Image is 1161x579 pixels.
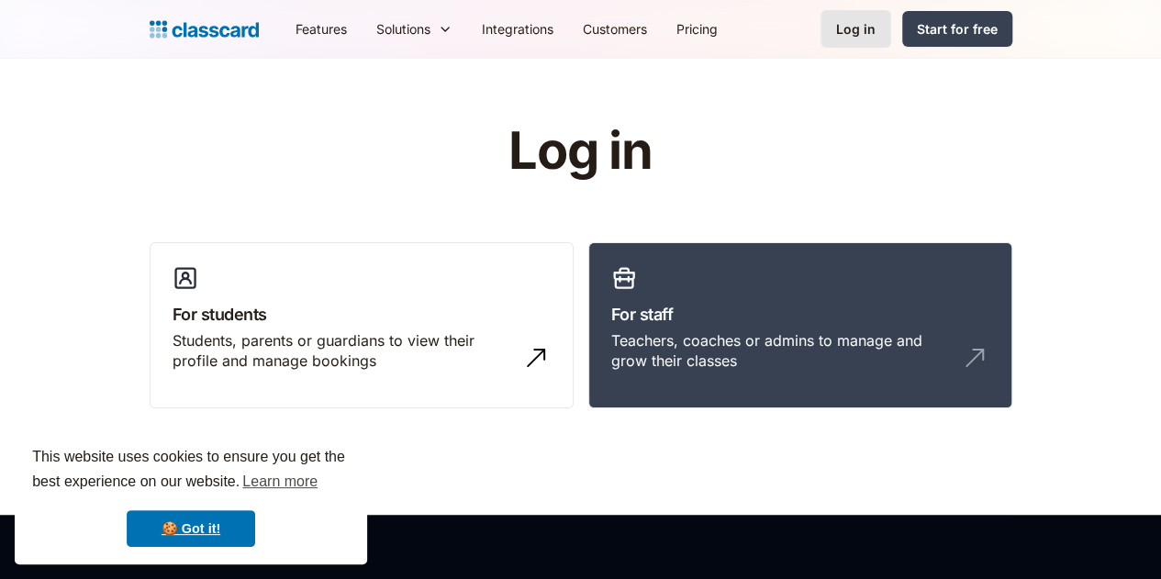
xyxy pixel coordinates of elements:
[821,10,891,48] a: Log in
[917,19,998,39] div: Start for free
[611,330,953,372] div: Teachers, coaches or admins to manage and grow their classes
[127,510,255,547] a: dismiss cookie message
[836,19,876,39] div: Log in
[150,17,259,42] a: Logo
[902,11,1012,47] a: Start for free
[173,302,551,327] h3: For students
[240,468,320,495] a: learn more about cookies
[32,446,350,495] span: This website uses cookies to ensure you get the best experience on our website.
[611,302,989,327] h3: For staff
[662,8,732,50] a: Pricing
[568,8,662,50] a: Customers
[362,8,467,50] div: Solutions
[289,123,872,180] h1: Log in
[467,8,568,50] a: Integrations
[150,242,574,409] a: For studentsStudents, parents or guardians to view their profile and manage bookings
[588,242,1012,409] a: For staffTeachers, coaches or admins to manage and grow their classes
[376,19,430,39] div: Solutions
[173,330,514,372] div: Students, parents or guardians to view their profile and manage bookings
[15,429,367,564] div: cookieconsent
[281,8,362,50] a: Features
